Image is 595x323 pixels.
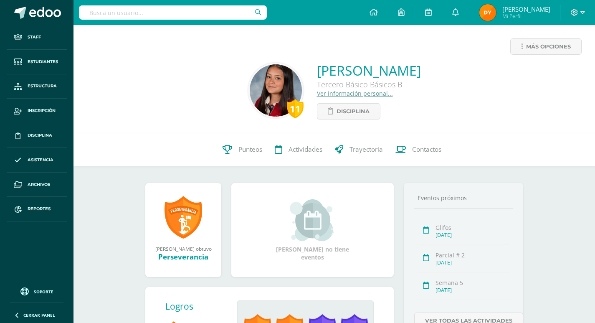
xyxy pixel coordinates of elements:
[79,5,267,20] input: Busca un usuario...
[7,123,67,148] a: Disciplina
[510,38,582,55] a: Más opciones
[526,39,571,54] span: Más opciones
[435,231,510,239] div: [DATE]
[271,199,354,261] div: [PERSON_NAME] no tiene eventos
[28,58,58,65] span: Estudiantes
[34,289,53,295] span: Soporte
[479,4,496,21] img: 037b6ea60564a67d0a4f148695f9261a.png
[502,13,550,20] span: Mi Perfil
[7,74,67,99] a: Estructura
[268,133,329,166] a: Actividades
[216,133,268,166] a: Punteos
[28,83,57,89] span: Estructura
[412,145,441,154] span: Contactos
[317,79,421,89] div: Tercero Básico Básicos B
[7,148,67,173] a: Asistencia
[7,173,67,197] a: Archivos
[250,64,302,117] img: 4bbfbab148eee1d641269357750546af.png
[290,199,335,241] img: event_small.png
[28,132,52,139] span: Disciplina
[435,224,510,231] div: Glifos
[7,25,67,50] a: Staff
[337,104,370,119] span: Disciplina
[389,133,448,166] a: Contactos
[317,103,380,120] a: Disciplina
[28,181,50,188] span: Archivos
[435,259,510,266] div: [DATE]
[10,285,63,297] a: Soporte
[28,157,53,163] span: Asistencia
[435,287,510,294] div: [DATE]
[317,89,393,97] a: Ver información personal...
[287,99,304,118] div: 11
[28,206,51,212] span: Reportes
[502,5,550,13] span: [PERSON_NAME]
[7,50,67,74] a: Estudiantes
[349,145,383,154] span: Trayectoria
[165,300,230,312] div: Logros
[154,252,213,262] div: Perseverancia
[317,61,421,79] a: [PERSON_NAME]
[414,194,513,202] div: Eventos próximos
[7,99,67,123] a: Inscripción
[289,145,322,154] span: Actividades
[329,133,389,166] a: Trayectoria
[28,34,41,41] span: Staff
[238,145,262,154] span: Punteos
[435,251,510,259] div: Parcial # 2
[435,279,510,287] div: Semana 5
[7,197,67,221] a: Reportes
[154,245,213,252] div: [PERSON_NAME] obtuvo
[28,107,56,114] span: Inscripción
[23,312,55,318] span: Cerrar panel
